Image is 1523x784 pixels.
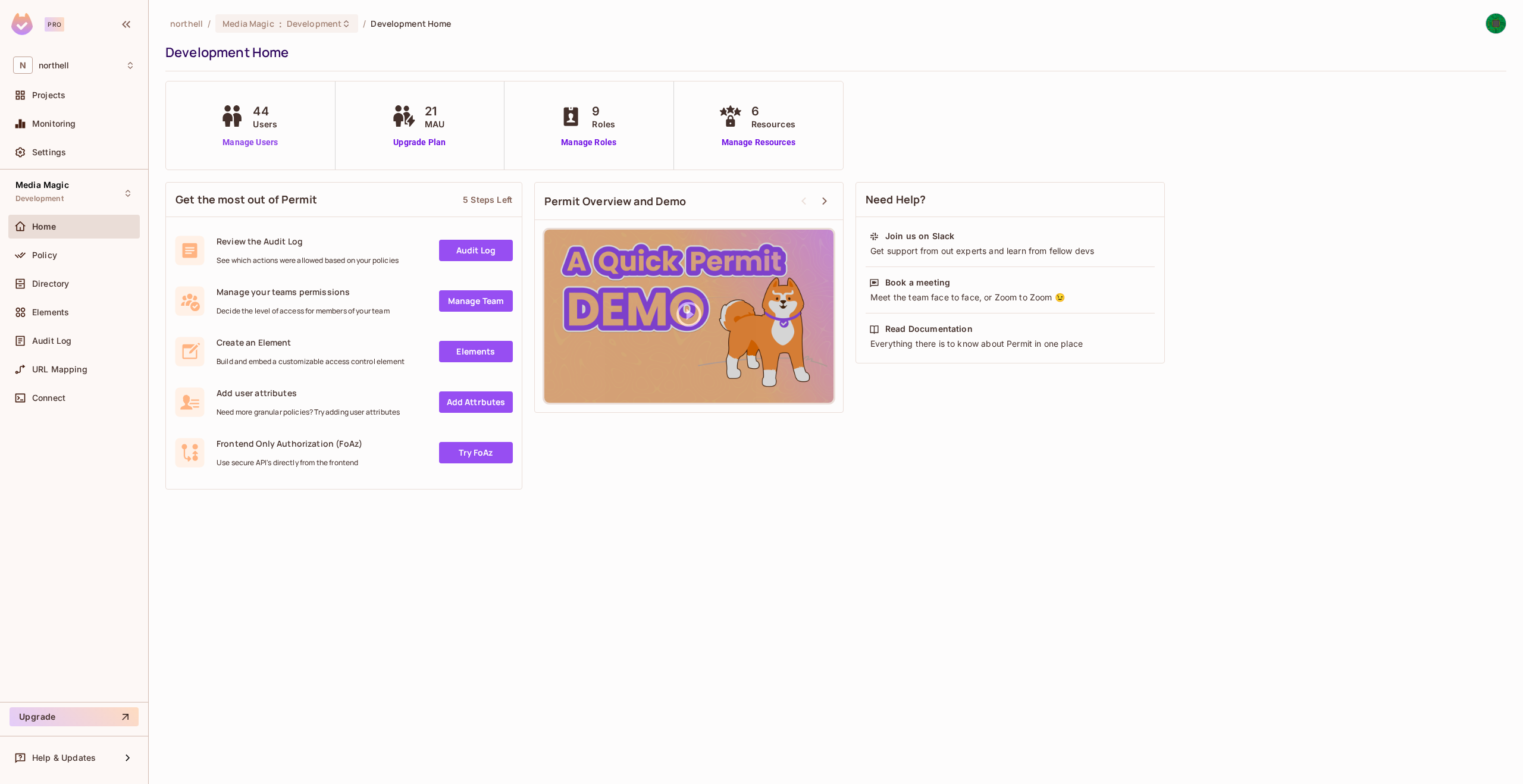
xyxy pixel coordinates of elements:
[425,102,444,120] span: 21
[592,102,615,120] span: 9
[15,194,64,203] span: Development
[592,118,615,130] span: Roles
[217,136,283,149] a: Manage Users
[32,119,76,128] span: Monitoring
[253,102,277,120] span: 44
[45,17,64,32] div: Pro
[13,57,33,74] span: N
[165,43,1500,61] div: Development Home
[869,338,1151,350] div: Everything there is to know about Permit in one place
[217,306,390,316] span: Decide the level of access for members of your team
[253,118,277,130] span: Users
[885,230,954,242] div: Join us on Slack
[1486,14,1506,33] img: Harsh Dhakan
[217,387,400,399] span: Add user attributes
[439,341,513,362] a: Elements
[32,279,69,288] span: Directory
[170,18,203,29] span: the active workspace
[389,136,450,149] a: Upgrade Plan
[217,458,362,468] span: Use secure API's directly from the frontend
[866,192,926,207] span: Need Help?
[223,18,274,29] span: Media Magic
[544,194,687,209] span: Permit Overview and Demo
[208,18,211,29] li: /
[217,256,399,265] span: See which actions were allowed based on your policies
[425,118,444,130] span: MAU
[885,277,950,288] div: Book a meeting
[32,753,96,763] span: Help & Updates
[176,192,317,207] span: Get the most out of Permit
[371,18,451,29] span: Development Home
[869,245,1151,257] div: Get support from out experts and learn from fellow devs
[439,290,513,312] a: Manage Team
[439,240,513,261] a: Audit Log
[217,357,405,366] span: Build and embed a customizable access control element
[363,18,366,29] li: /
[439,442,513,463] a: Try FoAz
[32,90,65,100] span: Projects
[751,102,795,120] span: 6
[11,13,33,35] img: SReyMgAAAABJRU5ErkJggg==
[39,61,69,70] span: Workspace: northell
[751,118,795,130] span: Resources
[32,222,57,231] span: Home
[439,391,513,413] a: Add Attrbutes
[32,336,71,346] span: Audit Log
[15,180,69,190] span: Media Magic
[217,407,400,417] span: Need more granular policies? Try adding user attributes
[217,236,399,247] span: Review the Audit Log
[278,19,283,29] span: :
[217,438,362,449] span: Frontend Only Authorization (FoAz)
[32,250,57,260] span: Policy
[556,136,621,149] a: Manage Roles
[32,308,69,317] span: Elements
[885,323,973,335] div: Read Documentation
[287,18,341,29] span: Development
[869,291,1151,303] div: Meet the team face to face, or Zoom to Zoom 😉
[217,337,405,348] span: Create an Element
[32,393,65,403] span: Connect
[716,136,801,149] a: Manage Resources
[10,707,139,726] button: Upgrade
[463,194,512,205] div: 5 Steps Left
[32,148,66,157] span: Settings
[32,365,87,374] span: URL Mapping
[217,286,390,297] span: Manage your teams permissions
